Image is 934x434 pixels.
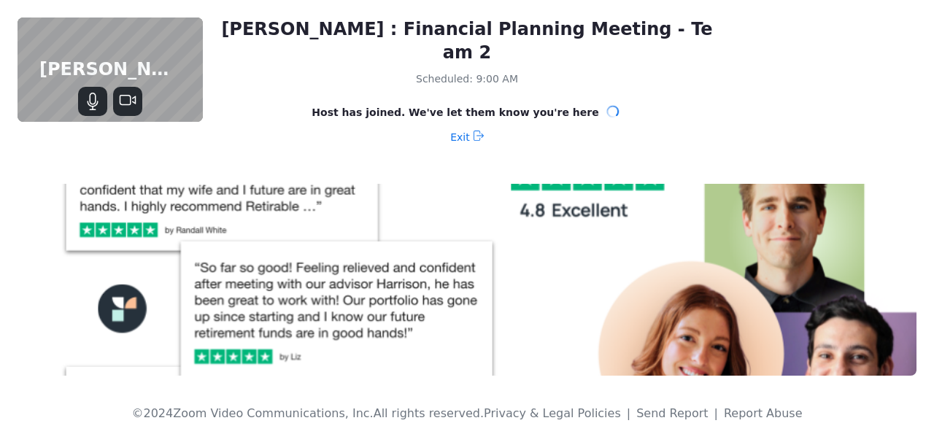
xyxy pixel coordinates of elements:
span: 2024 [143,406,173,420]
span: | [714,406,718,420]
button: Mute [78,87,107,116]
span: © [131,406,143,420]
span: | [627,406,630,420]
div: Scheduled: 9:00 AM [219,70,715,88]
div: [PERSON_NAME] : Financial Planning Meeting - Team 2 [219,18,715,64]
button: Send Report [636,405,708,422]
span: All rights reserved. [374,406,484,420]
button: Stop Video [113,87,142,116]
button: Report Abuse [724,405,803,422]
img: waiting room background [18,184,916,376]
span: Zoom Video Communications, Inc. [173,406,373,420]
a: Privacy & Legal Policies [484,406,621,420]
span: Host has joined. We've let them know you're here [312,105,598,120]
button: Exit [450,125,484,149]
span: Exit [450,125,470,149]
